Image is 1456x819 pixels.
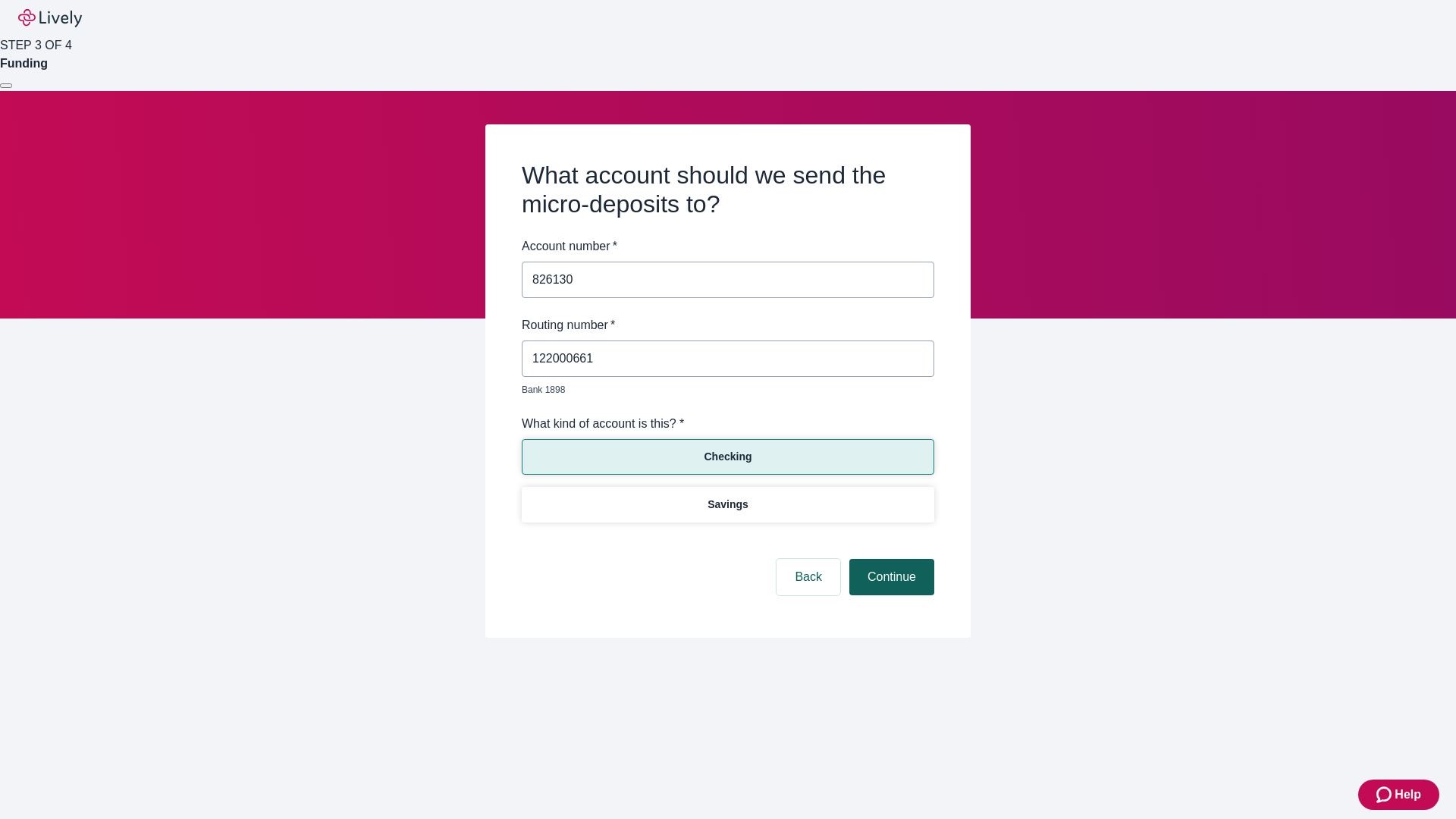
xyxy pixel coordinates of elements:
button: Savings [522,487,934,522]
p: Savings [708,497,748,513]
label: Account number [522,237,617,256]
button: Back [777,559,840,595]
p: Checking [704,449,752,465]
label: Routing number [522,316,615,334]
p: Bank 1898 [522,383,924,397]
button: Checking [522,439,934,475]
svg: Zendesk support icon [1376,786,1395,804]
img: Lively [18,9,82,27]
h2: What account should we send the micro-deposits to? [522,161,934,219]
button: Continue [849,559,934,595]
button: Zendesk support iconHelp [1358,780,1439,810]
span: Help [1395,786,1421,804]
label: What kind of account is this? * [522,415,684,433]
